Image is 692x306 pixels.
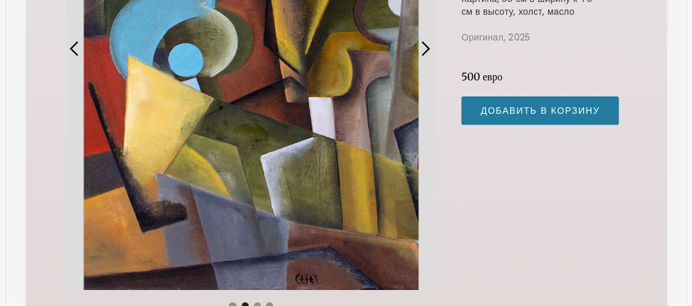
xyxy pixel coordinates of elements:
[461,96,619,125] input: добавить в корзину
[461,31,530,44] ya-tr-span: Оригинал, 2025
[461,70,502,83] ya-tr-span: 500 евро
